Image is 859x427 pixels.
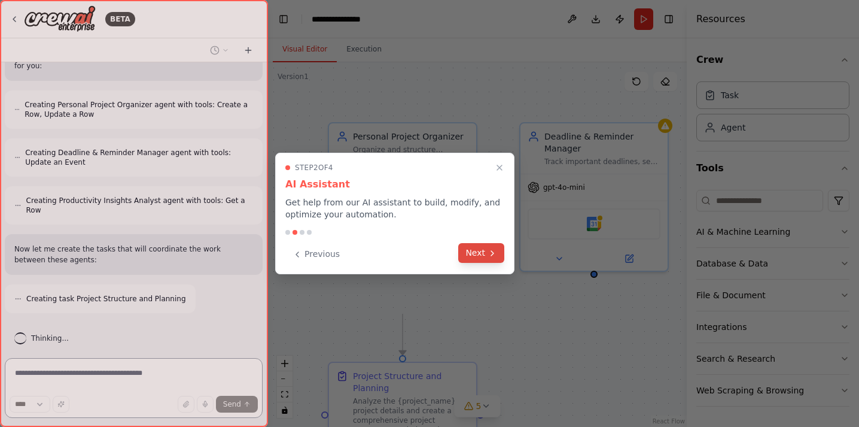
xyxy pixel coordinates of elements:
[492,160,507,175] button: Close walkthrough
[458,243,504,263] button: Next
[285,244,347,264] button: Previous
[295,163,333,172] span: Step 2 of 4
[285,196,504,220] p: Get help from our AI assistant to build, modify, and optimize your automation.
[275,11,292,28] button: Hide left sidebar
[285,177,504,192] h3: AI Assistant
